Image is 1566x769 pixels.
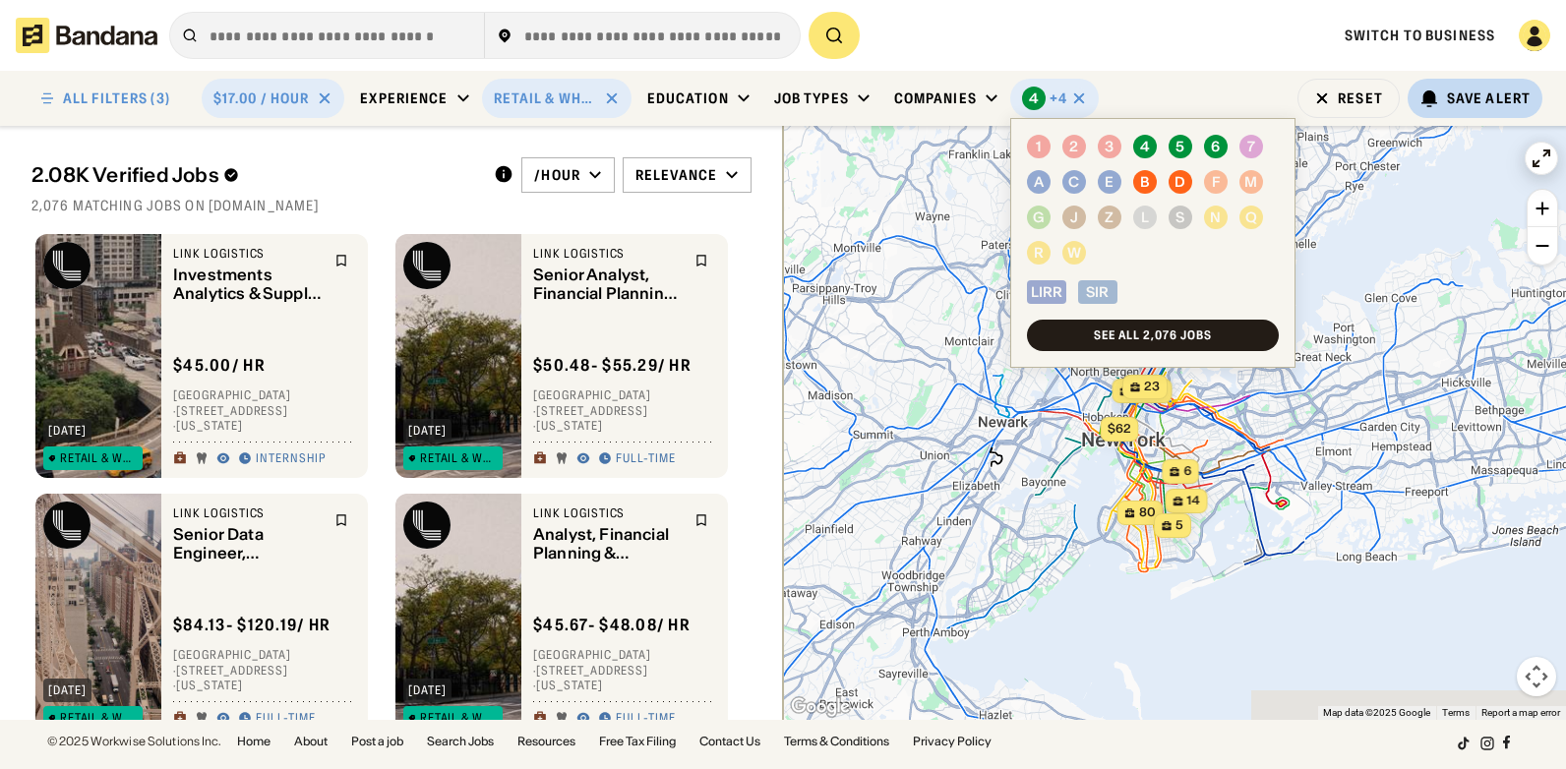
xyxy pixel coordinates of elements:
[63,91,170,105] div: ALL FILTERS (3)
[256,711,316,727] div: Full-time
[1070,209,1078,226] div: J
[60,452,139,464] div: Retail & Wholesale
[48,425,87,437] div: [DATE]
[173,505,323,521] div: Link Logistics
[533,648,716,694] div: [GEOGRAPHIC_DATA] · [STREET_ADDRESS] · [US_STATE]
[1033,209,1045,226] div: G
[1141,209,1149,226] div: L
[913,736,992,747] a: Privacy Policy
[408,684,447,696] div: [DATE]
[533,356,692,377] div: $ 50.48 - $55.29 / hr
[173,648,356,694] div: [GEOGRAPHIC_DATA] · [STREET_ADDRESS] · [US_STATE]
[173,616,331,636] div: $ 84.13 - $120.19 / hr
[1069,139,1078,155] div: 2
[1175,209,1184,226] div: S
[774,89,849,107] div: Job Types
[788,694,853,720] img: Google
[1029,90,1039,107] div: 4
[647,89,729,107] div: Education
[47,736,221,747] div: © 2025 Workwise Solutions Inc.
[788,694,853,720] a: Open this area in Google Maps (opens a new window)
[173,356,266,377] div: $ 45.00 / hr
[1067,245,1081,262] div: W
[256,451,326,467] div: Internship
[31,226,752,720] div: grid
[1212,174,1220,191] div: F
[533,246,683,262] div: Link Logistics
[1244,174,1257,191] div: M
[1175,517,1183,534] span: 5
[616,451,676,467] div: Full-time
[427,736,494,747] a: Search Jobs
[31,163,478,187] div: 2.08K Verified Jobs
[420,452,499,464] div: Retail & Wholesale
[533,266,683,303] div: Senior Analyst, Financial Planning & Analysis
[1031,284,1063,301] div: LIRR
[1108,421,1131,436] span: $62
[1139,504,1156,521] span: 80
[43,242,90,289] img: Link Logistics logo
[1034,174,1044,191] div: A
[533,616,691,636] div: $ 45.67 - $48.08 / hr
[533,525,683,562] div: Analyst, Financial Planning & Analysis
[1034,245,1044,262] div: R
[784,736,889,747] a: Terms & Conditions
[1140,174,1150,191] div: B
[894,89,977,107] div: Companies
[173,525,323,562] div: Senior Data Engineer, Research & Analytics
[616,711,676,727] div: Full-time
[1105,209,1114,226] div: Z
[408,425,447,437] div: [DATE]
[1094,329,1211,341] div: See all 2,076 jobs
[60,712,139,724] div: Retail & Wholesale
[403,502,451,549] img: Link Logistics logo
[1140,139,1150,155] div: 4
[517,736,575,747] a: Resources
[1442,707,1470,718] a: Terms (opens in new tab)
[1245,209,1257,226] div: Q
[533,388,716,435] div: [GEOGRAPHIC_DATA] · [STREET_ADDRESS] · [US_STATE]
[173,388,356,435] div: [GEOGRAPHIC_DATA] · [STREET_ADDRESS] · [US_STATE]
[1086,284,1109,301] div: SIR
[1247,139,1255,155] div: 7
[1447,89,1531,107] div: Save Alert
[1211,139,1220,155] div: 6
[31,197,752,214] div: 2,076 matching jobs on [DOMAIN_NAME]
[43,502,90,549] img: Link Logistics logo
[1517,657,1556,696] button: Map camera controls
[1323,707,1430,718] span: Map data ©2025 Google
[403,242,451,289] img: Link Logistics logo
[351,736,403,747] a: Post a job
[16,18,157,53] img: Bandana logotype
[635,166,717,184] div: Relevance
[699,736,760,747] a: Contact Us
[1050,89,1067,107] div: +4
[1345,27,1495,44] a: Switch to Business
[1068,174,1079,191] div: C
[1175,139,1184,155] div: 5
[534,166,580,184] div: /hour
[173,246,323,262] div: Link Logistics
[1210,209,1221,226] div: N
[494,89,596,107] div: Retail & Wholesale
[1036,139,1042,155] div: 1
[1105,174,1114,191] div: E
[1338,91,1383,105] div: Reset
[1105,139,1114,155] div: 3
[420,712,499,724] div: Retail & Wholesale
[1187,493,1200,509] span: 14
[599,736,676,747] a: Free Tax Filing
[1174,174,1185,191] div: D
[48,684,87,696] div: [DATE]
[1183,463,1191,480] span: 6
[237,736,271,747] a: Home
[173,266,323,303] div: Investments Analytics & Supply Chain Research Summer Intern
[1481,707,1560,718] a: Report a map error
[213,89,310,107] div: $17.00 / hour
[360,89,448,107] div: Experience
[1144,379,1160,395] span: 23
[533,505,683,521] div: Link Logistics
[294,736,328,747] a: About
